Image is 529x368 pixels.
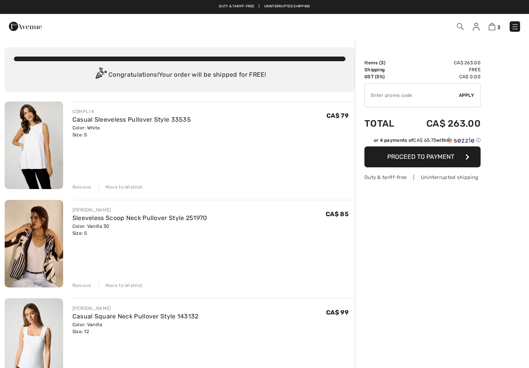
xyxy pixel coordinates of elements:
[489,23,495,30] img: Shopping Bag
[413,138,436,143] span: CA$ 65.75
[72,313,199,320] a: Casual Square Neck Pullover Style 143132
[326,112,349,119] span: CA$ 79
[459,92,474,99] span: Apply
[72,282,91,289] div: Remove
[5,101,63,189] img: Casual Sleeveless Pullover Style 33535
[326,210,349,218] span: CA$ 85
[326,309,349,316] span: CA$ 99
[364,174,481,181] div: Duty & tariff-free | Uninterrupted shipping
[497,24,500,30] span: 3
[9,19,42,34] img: 1ère Avenue
[473,23,479,31] img: My Info
[72,184,91,191] div: Remove
[72,116,191,123] a: Casual Sleeveless Pullover Style 33535
[364,146,481,167] button: Proceed to Payment
[364,73,406,80] td: GST (5%)
[364,137,481,146] div: or 4 payments ofCA$ 65.75withSezzle Click to learn more about Sezzle
[5,200,63,287] img: Sleeveless Scoop Neck Pullover Style 251970
[381,60,384,65] span: 3
[72,305,199,312] div: [PERSON_NAME]
[406,59,481,66] td: CA$ 263.00
[72,321,199,335] div: Color: Vanilla Size: 12
[72,108,191,115] div: COMPLI K
[72,214,207,222] a: Sleeveless Scoop Neck Pullover Style 251970
[447,137,474,144] img: Sezzle
[387,153,454,160] span: Proceed to Payment
[364,59,406,66] td: Items ( )
[14,67,345,83] div: Congratulations! Your order will be shipped for FREE!
[365,84,459,107] input: Promo code
[406,73,481,80] td: CA$ 0.00
[406,66,481,73] td: Free
[364,66,406,73] td: Shipping
[489,22,500,31] a: 3
[374,137,481,144] div: or 4 payments of with
[99,282,143,289] div: Move to Wishlist
[406,110,481,137] td: CA$ 263.00
[364,110,406,137] td: Total
[9,22,42,29] a: 1ère Avenue
[457,23,464,30] img: Search
[72,124,191,138] div: Color: White Size: S
[99,184,143,191] div: Move to Wishlist
[511,23,519,31] img: Menu
[93,67,108,83] img: Congratulation2.svg
[72,223,207,237] div: Color: Vanilla 30 Size: S
[72,206,207,213] div: [PERSON_NAME]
